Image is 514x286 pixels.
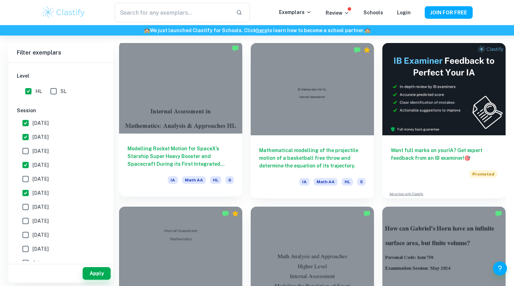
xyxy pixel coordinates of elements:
[33,245,49,253] span: [DATE]
[251,43,374,198] a: Mathematical modelling of the projectile motion of a basketball free throw and determine the equa...
[222,210,229,217] img: Marked
[61,87,67,95] span: SL
[259,146,366,170] h6: Mathematical modelling of the projectile motion of a basketball free throw and determine the equa...
[33,189,49,197] span: [DATE]
[389,192,423,196] a: Advertise with Clastify
[391,146,497,162] h6: Want full marks on your IA ? Get expert feedback from an IB examiner!
[382,43,506,198] a: Want full marks on yourIA? Get expert feedback from an IB examiner!PromotedAdvertise with Clastify
[182,176,206,184] span: Math AA
[144,28,150,33] span: 🏫
[33,133,49,141] span: [DATE]
[8,43,113,63] h6: Filter exemplars
[33,203,49,211] span: [DATE]
[1,27,513,34] h6: We just launched Clastify for Schools. Click to learn how to become a school partner.
[41,6,86,20] img: Clastify logo
[464,155,470,161] span: 🎯
[299,178,310,186] span: IA
[168,176,178,184] span: IA
[495,210,502,217] img: Marked
[470,170,497,178] span: Promoted
[33,231,49,239] span: [DATE]
[127,145,234,168] h6: Modelling Rocket Motion for SpaceX’s Starship Super Heavy Booster and Spacecraft During its First...
[232,210,239,217] div: Premium
[397,10,411,15] a: Login
[232,45,239,52] img: Marked
[33,217,49,225] span: [DATE]
[33,147,49,155] span: [DATE]
[326,9,349,17] p: Review
[342,178,353,186] span: HL
[279,8,312,16] p: Exemplars
[363,47,370,53] div: Premium
[33,259,46,267] span: Other
[363,10,383,15] a: Schools
[33,175,49,183] span: [DATE]
[314,178,338,186] span: Math AA
[17,72,105,80] h6: Level
[17,107,105,114] h6: Session
[33,119,49,127] span: [DATE]
[493,262,507,276] button: Help and Feedback
[425,6,473,19] button: JOIN FOR FREE
[119,43,242,198] a: Modelling Rocket Motion for SpaceX’s Starship Super Heavy Booster and Spacecraft During its First...
[382,43,506,135] img: Thumbnail
[115,3,230,22] input: Search for any exemplars...
[225,176,234,184] span: 6
[363,210,370,217] img: Marked
[354,47,361,53] img: Marked
[83,267,111,280] button: Apply
[256,28,267,33] a: here
[210,176,221,184] span: HL
[364,28,370,33] span: 🏫
[35,87,42,95] span: HL
[357,178,366,186] span: 5
[33,161,49,169] span: [DATE]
